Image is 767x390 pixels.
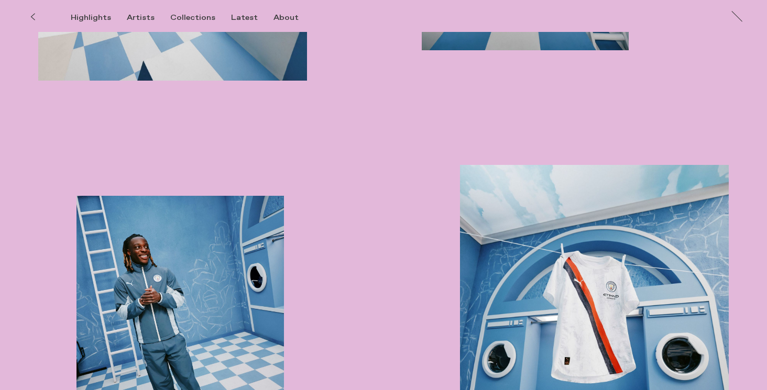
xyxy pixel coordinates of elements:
button: About [273,13,314,23]
div: Highlights [71,13,111,23]
button: Latest [231,13,273,23]
button: Collections [170,13,231,23]
div: Latest [231,13,258,23]
div: About [273,13,299,23]
button: Highlights [71,13,127,23]
div: Collections [170,13,215,23]
button: Artists [127,13,170,23]
div: Artists [127,13,155,23]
